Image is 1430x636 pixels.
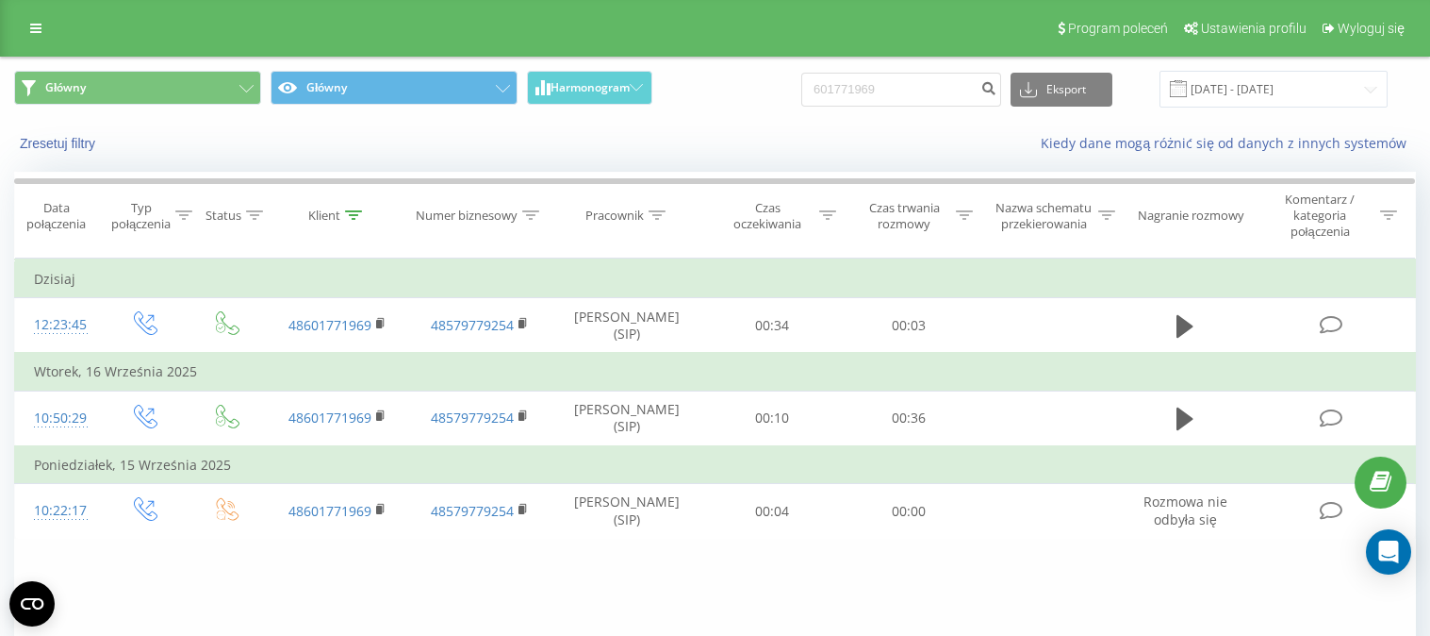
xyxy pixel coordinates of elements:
[551,484,703,539] td: [PERSON_NAME] (SIP)
[205,208,241,224] div: Status
[111,200,171,232] div: Typ połączenia
[416,208,518,224] div: Numer biznesowy
[1366,529,1411,575] div: Open Intercom Messenger
[431,316,514,334] a: 48579779254
[431,502,514,520] a: 48579779254
[15,353,1416,391] td: Wtorek, 16 Września 2025
[1338,21,1405,36] span: Wyloguj się
[431,409,514,427] a: 48579779254
[551,391,703,446] td: [PERSON_NAME] (SIP)
[288,409,371,427] a: 48601771969
[721,200,814,232] div: Czas oczekiwania
[34,400,83,437] div: 10:50:29
[841,391,978,446] td: 00:36
[14,135,105,152] button: Zresetuj filtry
[858,200,951,232] div: Czas trwania rozmowy
[801,73,1001,107] input: Wyszukiwanie według numeru
[585,208,644,224] div: Pracownik
[288,316,371,334] a: 48601771969
[704,391,841,446] td: 00:10
[551,298,703,354] td: [PERSON_NAME] (SIP)
[1138,208,1244,224] div: Nagranie rozmowy
[34,493,83,529] div: 10:22:17
[704,484,841,539] td: 00:04
[9,581,55,627] button: Open CMP widget
[34,307,83,343] div: 12:23:45
[15,446,1416,484] td: Poniedziałek, 15 Września 2025
[308,208,340,224] div: Klient
[994,200,1093,232] div: Nazwa schematu przekierowania
[527,71,652,105] button: Harmonogram
[1041,134,1416,152] a: Kiedy dane mogą różnić się od danych z innych systemów
[45,80,86,95] span: Główny
[1011,73,1112,107] button: Eksport
[1265,192,1375,240] div: Komentarz / kategoria połączenia
[288,502,371,520] a: 48601771969
[15,200,97,232] div: Data połączenia
[271,71,518,105] button: Główny
[841,484,978,539] td: 00:00
[551,81,630,94] span: Harmonogram
[1201,21,1307,36] span: Ustawienia profilu
[1068,21,1168,36] span: Program poleceń
[704,298,841,354] td: 00:34
[841,298,978,354] td: 00:03
[14,71,261,105] button: Główny
[1143,493,1227,527] span: Rozmowa nie odbyła się
[15,260,1416,298] td: Dzisiaj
